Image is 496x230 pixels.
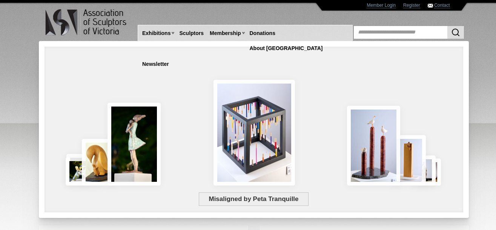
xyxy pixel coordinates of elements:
[176,26,207,40] a: Sculptors
[139,26,174,40] a: Exhibitions
[247,26,278,40] a: Donations
[213,80,295,186] img: Misaligned
[392,135,426,186] img: Little Frog. Big Climb
[207,26,244,40] a: Membership
[434,3,450,8] a: Contact
[451,28,460,37] img: Search
[139,57,172,71] a: Newsletter
[247,41,326,55] a: About [GEOGRAPHIC_DATA]
[199,192,309,206] span: Misaligned by Peta Tranquille
[428,4,433,8] img: Contact ASV
[403,3,420,8] a: Register
[45,8,128,37] img: logo.png
[107,103,161,186] img: Connection
[347,106,400,186] img: Rising Tides
[367,3,396,8] a: Member Login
